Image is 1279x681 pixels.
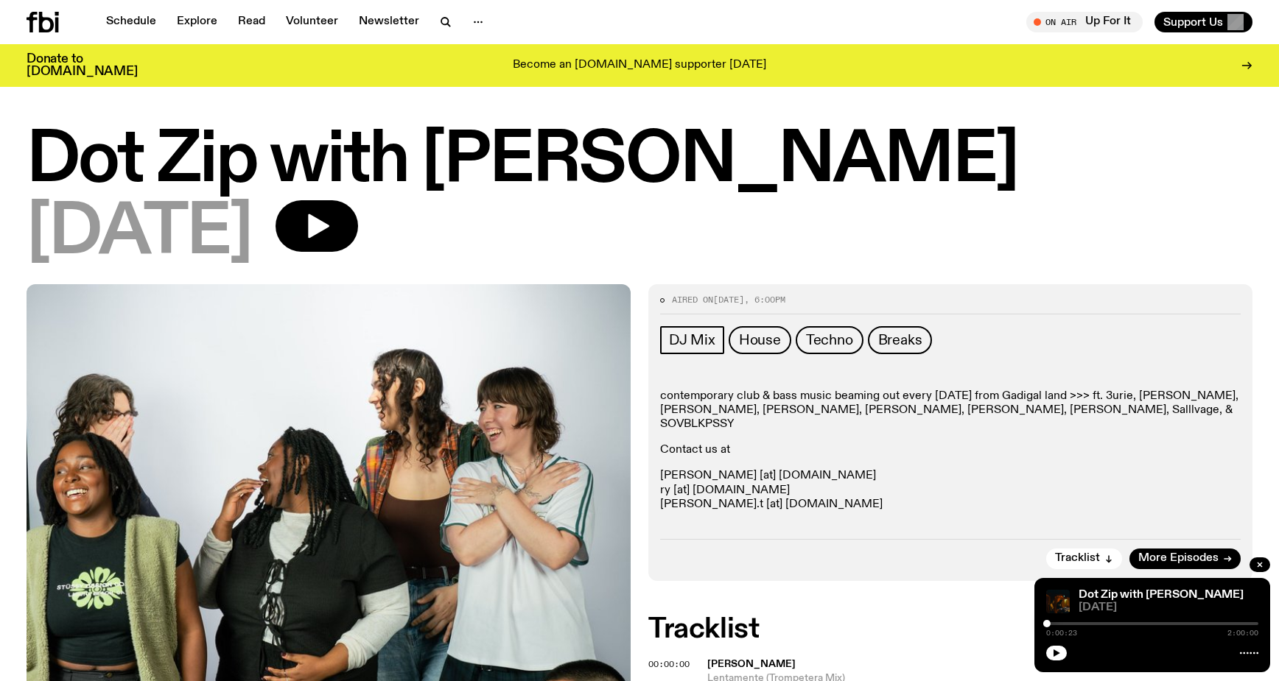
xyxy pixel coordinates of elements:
span: [PERSON_NAME] [707,659,796,669]
p: contemporary club & bass music beaming out every [DATE] from Gadigal land >>> ft. 3urie, [PERSON_... [660,389,1241,432]
img: Johnny Lieu and Rydeen stand at DJ decks at Oxford Art Factory, the room is dark and low lit in o... [1046,590,1070,613]
span: [DATE] [27,200,252,267]
a: Breaks [868,326,933,354]
span: Breaks [878,332,922,348]
span: , 6:00pm [744,294,785,306]
a: Read [229,12,274,32]
a: House [729,326,791,354]
a: Schedule [97,12,165,32]
span: DJ Mix [669,332,715,348]
p: Contact us at [660,443,1241,457]
button: 00:00:00 [648,660,690,668]
a: Techno [796,326,863,354]
span: Support Us [1163,15,1223,29]
a: Dot Zip with [PERSON_NAME] [1079,589,1244,601]
p: [PERSON_NAME] [at] [DOMAIN_NAME] ry [at] [DOMAIN_NAME] [PERSON_NAME].t [at] [DOMAIN_NAME] [660,469,1241,512]
span: Tracklist [1055,553,1100,564]
span: [DATE] [713,294,744,306]
span: [DATE] [1079,602,1258,613]
span: 0:00:23 [1046,629,1077,637]
a: More Episodes [1129,548,1241,569]
p: Become an [DOMAIN_NAME] supporter [DATE] [513,59,766,72]
span: Techno [806,332,853,348]
span: House [739,332,781,348]
a: Explore [168,12,226,32]
a: Newsletter [350,12,428,32]
span: Aired on [672,294,713,306]
h3: Donate to [DOMAIN_NAME] [27,53,138,78]
h2: Tracklist [648,616,1252,643]
span: 00:00:00 [648,658,690,670]
button: On AirUp For It [1026,12,1143,32]
span: 2:00:00 [1227,629,1258,637]
span: More Episodes [1138,553,1219,564]
a: DJ Mix [660,326,724,354]
a: Volunteer [277,12,347,32]
button: Support Us [1154,12,1252,32]
button: Tracklist [1046,548,1122,569]
h1: Dot Zip with [PERSON_NAME] [27,128,1252,194]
